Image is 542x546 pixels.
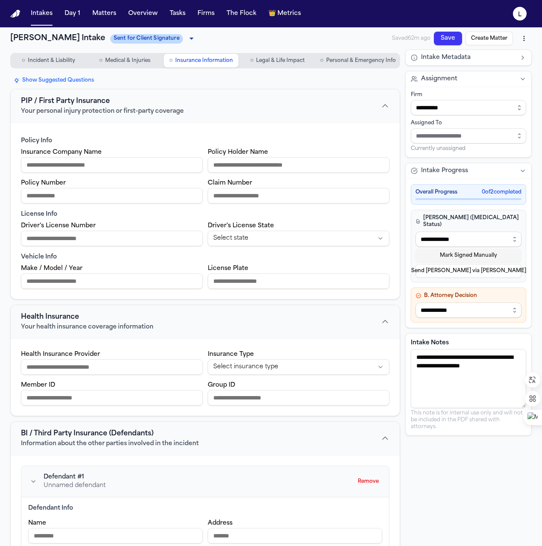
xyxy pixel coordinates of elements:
[208,351,254,358] label: Insurance Type
[44,473,84,481] span: Defendant # 1
[21,157,203,173] input: PIP insurance company
[21,359,203,375] input: Health insurance provider
[21,312,79,322] span: Health Insurance
[208,223,274,229] label: Driver's License State
[10,10,21,18] a: Home
[406,50,531,65] button: Intake Metadata
[27,6,56,21] button: Intakes
[411,349,526,408] textarea: Intake notes
[265,6,304,21] button: crownMetrics
[268,9,276,18] span: crown
[166,6,189,21] a: Tasks
[110,34,183,44] span: Sent for Client Signature
[21,223,96,229] label: Driver's License Number
[21,273,203,289] input: Vehicle make model year
[411,410,526,430] p: This note is for internal use only and will not be included in the PDF shared with attorneys.
[421,53,471,62] span: Intake Metadata
[11,89,400,123] button: PIP / First Party InsuranceYour personal injury protection or first-party coverage
[164,54,239,68] button: Go to Insurance Information
[482,189,521,196] span: 0 of 2 completed
[28,473,351,490] div: Collapse defendant details
[194,6,218,21] button: Firms
[411,145,465,152] span: Currently unassigned
[415,214,521,228] h4: [PERSON_NAME] ([MEDICAL_DATA] Status)
[175,57,233,64] span: Insurance Information
[421,167,468,175] span: Intake Progress
[208,382,235,388] label: Group ID
[21,96,110,106] span: PIP / First Party Insurance
[28,520,46,526] label: Name
[223,6,260,21] button: The Flock
[240,54,315,68] button: Go to Legal & Life Impact
[465,32,513,45] button: Create Matter
[125,6,161,21] button: Overview
[21,188,203,203] input: PIP policy number
[421,75,457,83] span: Assignment
[208,231,389,246] button: State select
[208,180,252,186] label: Claim Number
[208,149,268,156] label: Policy Holder Name
[326,57,396,64] span: Personal & Emergency Info
[89,6,120,21] button: Matters
[21,137,389,145] div: Policy Info
[208,520,233,526] label: Address
[21,210,389,219] div: License Info
[10,75,97,85] button: Show Suggested Questions
[208,188,389,203] input: PIP claim number
[411,120,526,126] div: Assigned To
[88,54,162,68] button: Go to Medical & Injuries
[208,390,389,405] input: Health insurance group ID
[208,157,389,173] input: PIP policy holder name
[516,31,532,46] button: More actions
[411,339,526,347] label: Intake Notes
[411,100,526,115] input: Select firm
[317,54,399,68] button: Go to Personal & Emergency Info
[11,422,400,455] button: BI / Third Party Insurance (Defendants)Information about the other parties involved in the incident
[434,32,462,45] button: Save
[21,265,82,272] label: Make / Model / Year
[415,249,521,262] button: Mark Signed Manually
[99,56,103,65] span: ○
[169,56,173,65] span: ○
[21,149,102,156] label: Insurance Company Name
[392,35,430,42] span: Saved 62m ago
[208,265,248,272] label: License Plate
[21,429,153,439] span: BI / Third Party Insurance (Defendants)
[406,163,531,179] button: Intake Progress
[406,71,531,87] button: Assignment
[21,390,203,405] input: Health insurance member ID
[21,107,184,116] span: Your personal injury protection or first-party coverage
[21,351,100,358] label: Health Insurance Provider
[320,56,324,65] span: ○
[28,57,75,64] span: Incident & Liability
[518,12,521,18] text: L
[10,32,105,44] h1: [PERSON_NAME] Intake
[28,504,382,513] div: Defendant Info
[415,264,521,278] button: Send [PERSON_NAME] via [PERSON_NAME]
[21,180,66,186] label: Policy Number
[21,323,153,332] span: Your health insurance coverage information
[11,305,400,338] button: Health InsuranceYour health insurance coverage information
[415,189,457,196] span: Overall Progress
[208,273,389,289] input: Vehicle license plate
[256,57,305,64] span: Legal & Life Impact
[21,253,389,261] div: Vehicle Info
[21,382,55,388] label: Member ID
[354,475,382,488] button: Remove
[11,54,86,68] button: Go to Incident & Liability
[61,6,84,21] button: Day 1
[411,128,526,144] input: Assign to staff member
[21,231,203,246] input: Driver's License Number
[105,57,150,64] span: Medical & Injuries
[277,9,301,18] span: Metrics
[22,56,25,65] span: ○
[10,10,21,18] img: Finch Logo
[44,481,351,490] div: Unnamed defendant
[110,32,197,44] div: Update intake status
